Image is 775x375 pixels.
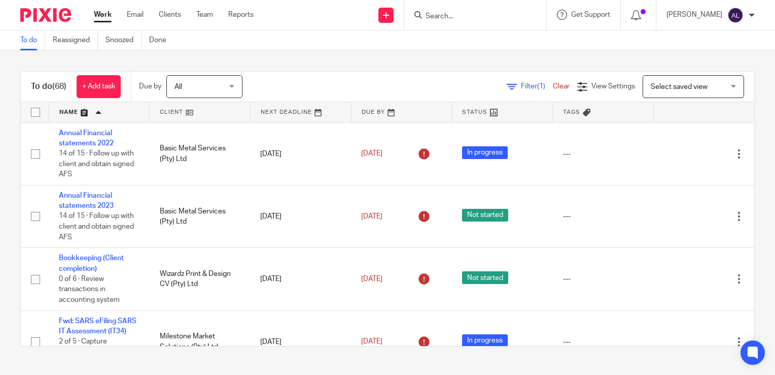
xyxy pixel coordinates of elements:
[521,83,553,90] span: Filter
[727,7,744,23] img: svg%3E
[139,81,161,91] p: Due by
[31,81,66,92] h1: To do
[250,185,351,247] td: [DATE]
[228,10,254,20] a: Reports
[174,83,182,90] span: All
[563,211,644,222] div: ---
[59,130,114,147] a: Annual Financial statements 2022
[159,10,181,20] a: Clients
[59,338,120,366] span: 2 of 5 · Capture transactions in accounting system
[196,10,213,20] a: Team
[59,213,134,241] span: 14 of 15 · Follow up with client and obtain signed AFS
[361,213,382,220] span: [DATE]
[462,209,508,222] span: Not started
[59,255,124,272] a: Bookkeeping (Client completion)
[149,30,174,50] a: Done
[563,337,644,347] div: ---
[59,150,134,178] span: 14 of 15 · Follow up with client and obtain signed AFS
[591,83,635,90] span: View Settings
[462,146,508,159] span: In progress
[127,10,144,20] a: Email
[361,338,382,346] span: [DATE]
[651,83,708,90] span: Select saved view
[425,12,516,21] input: Search
[250,248,351,310] td: [DATE]
[53,30,98,50] a: Reassigned
[59,318,136,335] a: Fwd: SARS eFiling SARS IT Assessment (IT34)
[553,83,570,90] a: Clear
[361,275,382,283] span: [DATE]
[150,185,251,247] td: Basic Metal Services (Pty) Ltd
[59,192,114,209] a: Annual Financial statements 2023
[105,30,142,50] a: Snoozed
[666,10,722,20] p: [PERSON_NAME]
[94,10,112,20] a: Work
[52,82,66,90] span: (68)
[571,11,610,18] span: Get Support
[250,310,351,373] td: [DATE]
[150,248,251,310] td: Wizardz Print & Design CV (Pty) Ltd
[537,83,545,90] span: (1)
[563,149,644,159] div: ---
[59,275,120,303] span: 0 of 6 · Review transactions in accounting system
[462,334,508,347] span: In progress
[150,122,251,185] td: Basic Metal Services (Pty) Ltd
[20,8,71,22] img: Pixie
[361,150,382,157] span: [DATE]
[462,271,508,284] span: Not started
[20,30,45,50] a: To do
[150,310,251,373] td: Milestone Market Solutions (Pty) Ltd
[77,75,121,98] a: + Add task
[563,109,580,115] span: Tags
[563,274,644,284] div: ---
[250,122,351,185] td: [DATE]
